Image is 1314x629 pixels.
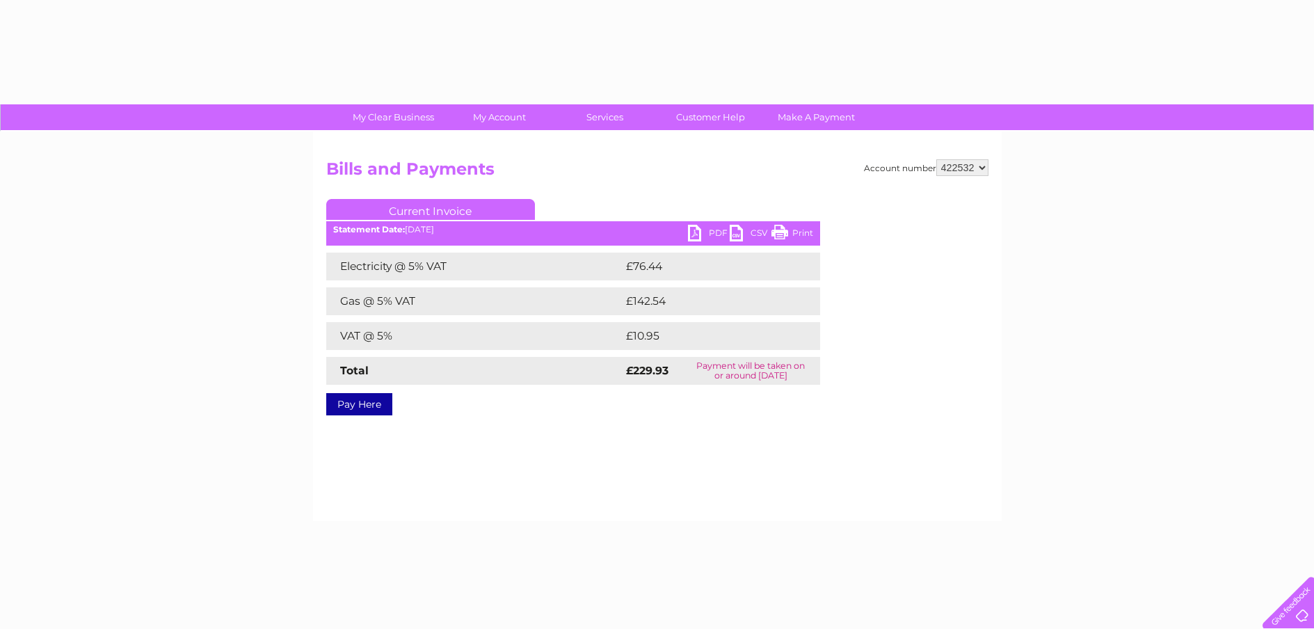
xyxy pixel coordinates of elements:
a: Make A Payment [759,104,874,130]
a: Print [771,225,813,245]
a: My Clear Business [336,104,451,130]
td: £76.44 [623,253,793,280]
div: [DATE] [326,225,820,234]
a: CSV [730,225,771,245]
a: PDF [688,225,730,245]
div: Account number [864,159,988,176]
a: Pay Here [326,393,392,415]
a: Customer Help [653,104,768,130]
strong: £229.93 [626,364,668,377]
td: VAT @ 5% [326,322,623,350]
td: Electricity @ 5% VAT [326,253,623,280]
strong: Total [340,364,369,377]
b: Statement Date: [333,224,405,234]
a: My Account [442,104,556,130]
a: Current Invoice [326,199,535,220]
td: Payment will be taken on or around [DATE] [682,357,820,385]
td: £10.95 [623,322,791,350]
td: Gas @ 5% VAT [326,287,623,315]
a: Services [547,104,662,130]
h2: Bills and Payments [326,159,988,186]
td: £142.54 [623,287,794,315]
